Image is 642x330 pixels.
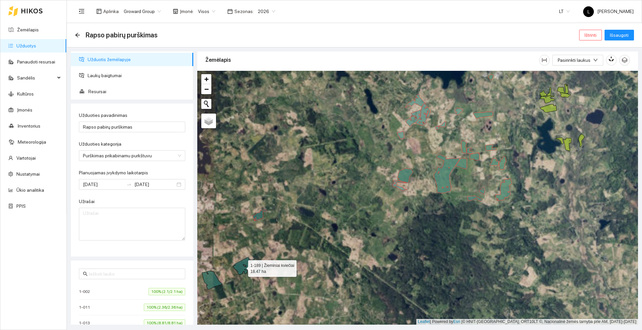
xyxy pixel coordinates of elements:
button: Ištrinti [579,30,602,40]
label: Užduoties kategorija [79,141,121,148]
button: Initiate a new search [201,99,211,109]
a: Layers [201,114,216,128]
a: Esri [453,319,460,324]
a: Žemėlapis [17,27,39,32]
button: Pasirinkti laukusdown [552,55,603,65]
span: Ištrinti [584,31,597,39]
span: Užduotis žemėlapyje [88,53,188,66]
span: layout [96,9,102,14]
input: Užduoties pavadinimas [79,122,185,132]
span: 1-011 [79,304,93,311]
a: Leaflet [418,319,430,324]
span: Resursai [88,85,188,98]
a: Kultūros [17,91,34,97]
span: [PERSON_NAME] [583,9,634,14]
a: Įmonės [17,107,32,113]
a: Vartotojai [16,155,36,161]
span: Aplinka : [103,8,120,15]
span: 100% (2.1/2.1 ha) [148,288,185,295]
input: Pabaigos data [134,181,175,188]
span: Išsaugoti [610,31,629,39]
span: Visos [198,6,215,16]
span: Sandėlis [17,71,55,85]
textarea: Užrašai [79,208,185,240]
span: Pasirinkti laukus [558,56,591,64]
span: L [587,6,590,17]
span: Rapso pabirų purškimas [86,30,157,40]
span: 1-013 [79,320,93,326]
a: Zoom out [201,84,211,94]
span: LT [559,6,570,16]
span: down [593,58,598,63]
button: menu-fold [75,5,88,18]
div: | Powered by © HNIT-[GEOGRAPHIC_DATA]; ORT10LT ©, Nacionalinė žemės tarnyba prie AM, [DATE]-[DATE] [416,319,638,325]
span: 1-002 [79,288,93,295]
span: Laukų baigtumai [88,69,188,82]
a: Ūkio analitika [16,187,44,193]
div: Atgal [75,32,80,38]
button: Išsaugoti [605,30,634,40]
span: Purškimas prikabinamu purkštuvu [83,151,181,161]
a: Užduotys [16,43,36,48]
div: Žemėlapis [205,50,539,69]
span: shop [173,9,178,14]
a: Inventorius [18,123,40,129]
span: arrow-left [75,32,80,38]
label: Užduoties pavadinimas [79,112,127,119]
a: Nustatymai [16,171,40,177]
span: to [126,182,132,187]
span: Įmonė : [180,8,194,15]
span: − [204,85,209,93]
span: column-width [539,57,549,63]
span: calendar [227,9,233,14]
span: 100% (8.81/8.81 ha) [144,319,185,327]
span: 2026 [258,6,275,16]
input: Planuojamas įvykdymo laikotarpis [83,181,124,188]
span: | [461,319,462,324]
a: Meteorologija [18,139,46,145]
input: Ieškoti lauko [89,270,181,278]
span: 100% (2.36/2.36 ha) [144,304,185,311]
a: Zoom in [201,74,211,84]
label: Užrašai [79,198,95,205]
span: search [83,272,88,276]
span: Sezonas : [234,8,254,15]
a: PPIS [16,203,26,209]
span: + [204,75,209,83]
a: Panaudoti resursai [17,59,55,64]
span: menu-fold [79,8,85,14]
label: Planuojamas įvykdymo laikotarpis [79,169,148,176]
span: Groward Group [124,6,161,16]
span: swap-right [126,182,132,187]
button: column-width [539,55,550,65]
